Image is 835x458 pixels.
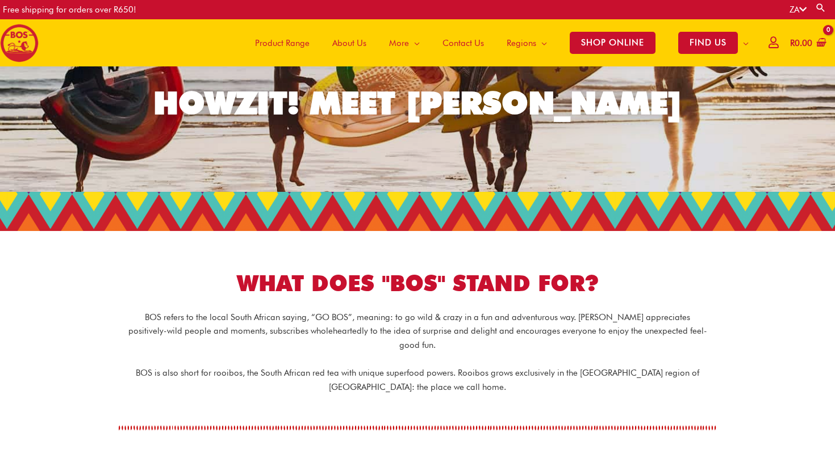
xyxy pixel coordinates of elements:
[321,19,378,66] a: About Us
[678,32,738,54] span: FIND US
[99,268,736,299] h1: WHAT DOES "BOS" STAND FOR?
[790,5,807,15] a: ZA
[815,2,826,13] a: Search button
[790,38,795,48] span: R
[389,26,409,60] span: More
[128,310,707,352] p: BOS refers to the local South African saying, “GO BOS”, meaning: to go wild & crazy in a fun and ...
[255,26,310,60] span: Product Range
[244,19,321,66] a: Product Range
[378,19,431,66] a: More
[332,26,366,60] span: About Us
[235,19,760,66] nav: Site Navigation
[431,19,495,66] a: Contact Us
[788,31,826,56] a: View Shopping Cart, empty
[495,19,558,66] a: Regions
[442,26,484,60] span: Contact Us
[570,32,656,54] span: SHOP ONLINE
[558,19,667,66] a: SHOP ONLINE
[790,38,812,48] bdi: 0.00
[128,366,707,394] p: BOS is also short for rooibos, the South African red tea with unique superfood powers. Rooibos gr...
[507,26,536,60] span: Regions
[153,87,682,119] div: HOWZIT! MEET [PERSON_NAME]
